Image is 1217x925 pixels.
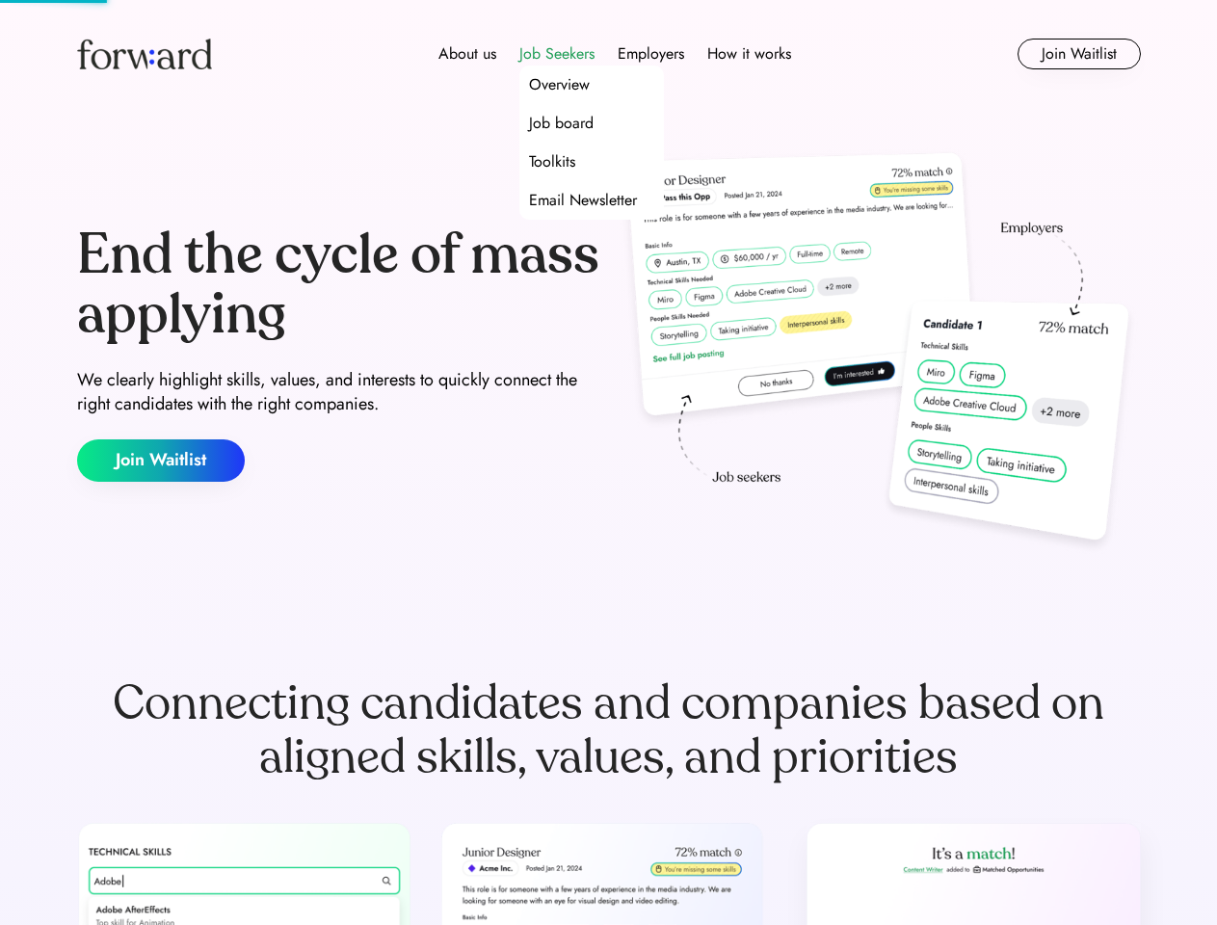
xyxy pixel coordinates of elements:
[529,112,594,135] div: Job board
[529,189,637,212] div: Email Newsletter
[617,146,1141,561] img: hero-image.png
[1018,39,1141,69] button: Join Waitlist
[529,73,590,96] div: Overview
[77,225,601,344] div: End the cycle of mass applying
[77,439,245,482] button: Join Waitlist
[77,368,601,416] div: We clearly highlight skills, values, and interests to quickly connect the right candidates with t...
[618,42,684,66] div: Employers
[77,39,212,69] img: Forward logo
[438,42,496,66] div: About us
[529,150,575,173] div: Toolkits
[77,676,1141,784] div: Connecting candidates and companies based on aligned skills, values, and priorities
[707,42,791,66] div: How it works
[519,42,595,66] div: Job Seekers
